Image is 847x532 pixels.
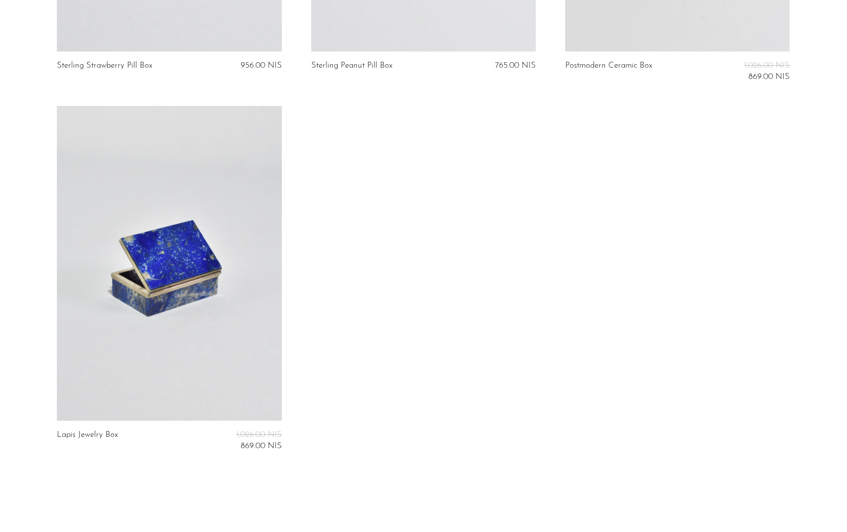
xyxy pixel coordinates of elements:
[311,61,393,70] a: Sterling Peanut Pill Box
[565,61,652,81] a: Postmodern Ceramic Box
[236,431,282,439] span: 1,026.00 NIS
[57,431,118,451] a: Lapis Jewelry Box
[241,61,282,70] span: 956.00 NIS
[748,73,790,81] span: 869.00 NIS
[57,61,152,70] a: Sterling Strawberry Pill Box
[241,442,282,450] span: 869.00 NIS
[495,61,536,70] span: 765.00 NIS
[744,61,790,70] span: 1,026.00 NIS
